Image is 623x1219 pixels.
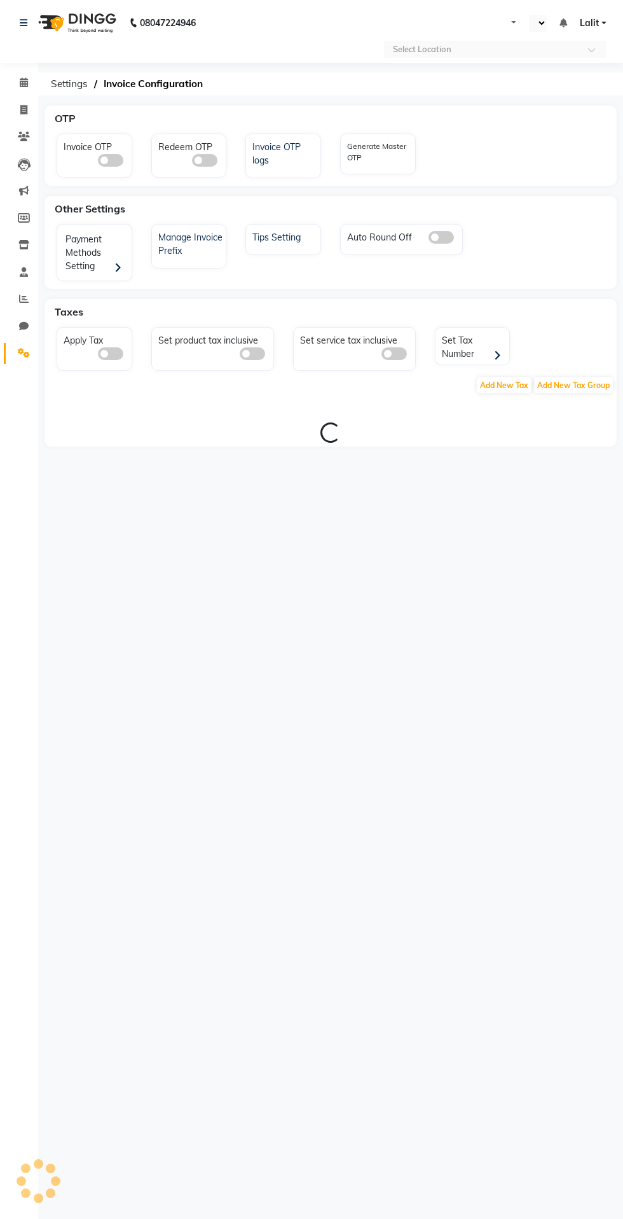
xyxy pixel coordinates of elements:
div: Payment Methods Setting [60,228,132,281]
div: Set Tax Number [439,331,510,363]
a: Add New Tax [476,379,533,391]
div: Redeem OTP [155,137,226,167]
span: Lalit [580,17,599,30]
div: Select Location [393,43,451,56]
a: Manage Invoice Prefix [152,228,226,258]
div: Tips Setting [249,228,320,244]
div: Apply Tax [60,331,132,360]
b: 08047224946 [140,5,196,41]
div: Invoice OTP logs [249,137,320,167]
span: Add New Tax Group [534,377,613,393]
div: Set service tax inclusive [297,331,415,360]
div: Auto Round Off [344,228,462,244]
a: Tips Setting [246,228,320,244]
div: Invoice OTP [60,137,132,167]
label: Generate Master OTP [347,141,412,164]
span: Settings [44,73,94,95]
div: Manage Invoice Prefix [155,228,226,258]
span: Invoice Configuration [97,73,209,95]
a: Add New Tax Group [533,379,614,391]
span: Add New Tax [477,377,531,393]
img: logo [32,5,120,41]
a: Invoice OTP logs [246,137,320,167]
div: Set product tax inclusive [155,331,273,360]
